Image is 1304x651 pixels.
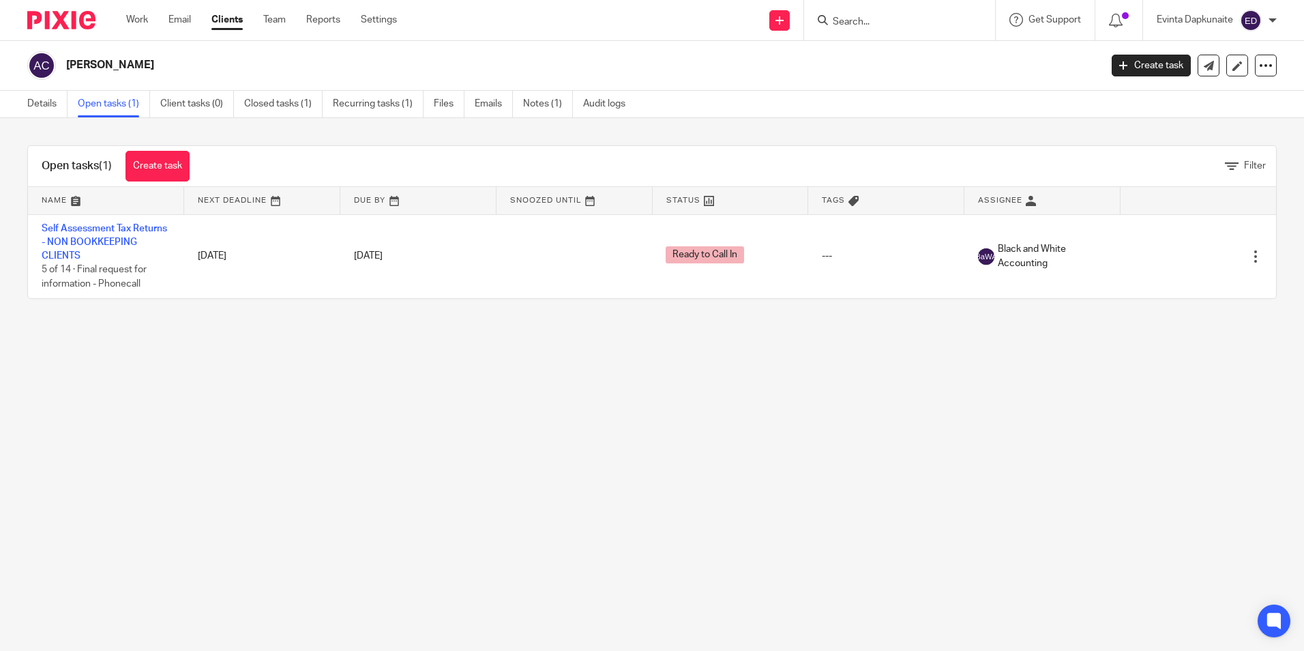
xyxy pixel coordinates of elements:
a: Work [126,13,148,27]
a: Closed tasks (1) [244,91,323,117]
span: Filter [1244,161,1266,171]
span: 5 of 14 · Final request for information - Phonecall [42,265,147,289]
a: Create task [125,151,190,182]
a: Clients [211,13,243,27]
input: Search [831,16,954,29]
a: Notes (1) [523,91,573,117]
a: Create task [1112,55,1191,76]
p: Evinta Dapkunaite [1157,13,1233,27]
span: Snoozed Until [510,197,582,204]
a: Details [27,91,68,117]
a: Self Assessment Tax Returns - NON BOOKKEEPING CLIENTS [42,224,167,261]
img: svg%3E [27,51,56,80]
a: Email [168,13,191,27]
a: Team [263,13,286,27]
span: Black and White Accounting [998,242,1107,270]
a: Reports [306,13,340,27]
a: Open tasks (1) [78,91,150,117]
img: svg%3E [1240,10,1262,31]
div: --- [822,249,951,263]
a: Recurring tasks (1) [333,91,424,117]
a: Emails [475,91,513,117]
img: Pixie [27,11,95,29]
span: [DATE] [354,251,383,261]
span: Status [666,197,700,204]
h1: Open tasks [42,159,112,173]
a: Client tasks (0) [160,91,234,117]
h2: [PERSON_NAME] [66,58,886,72]
a: Files [434,91,464,117]
span: (1) [99,160,112,171]
span: Tags [822,197,845,204]
a: Audit logs [583,91,636,117]
span: Ready to Call In [666,246,744,263]
img: svg%3E [978,248,994,265]
td: [DATE] [184,214,340,298]
a: Settings [361,13,397,27]
span: Get Support [1028,15,1081,25]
